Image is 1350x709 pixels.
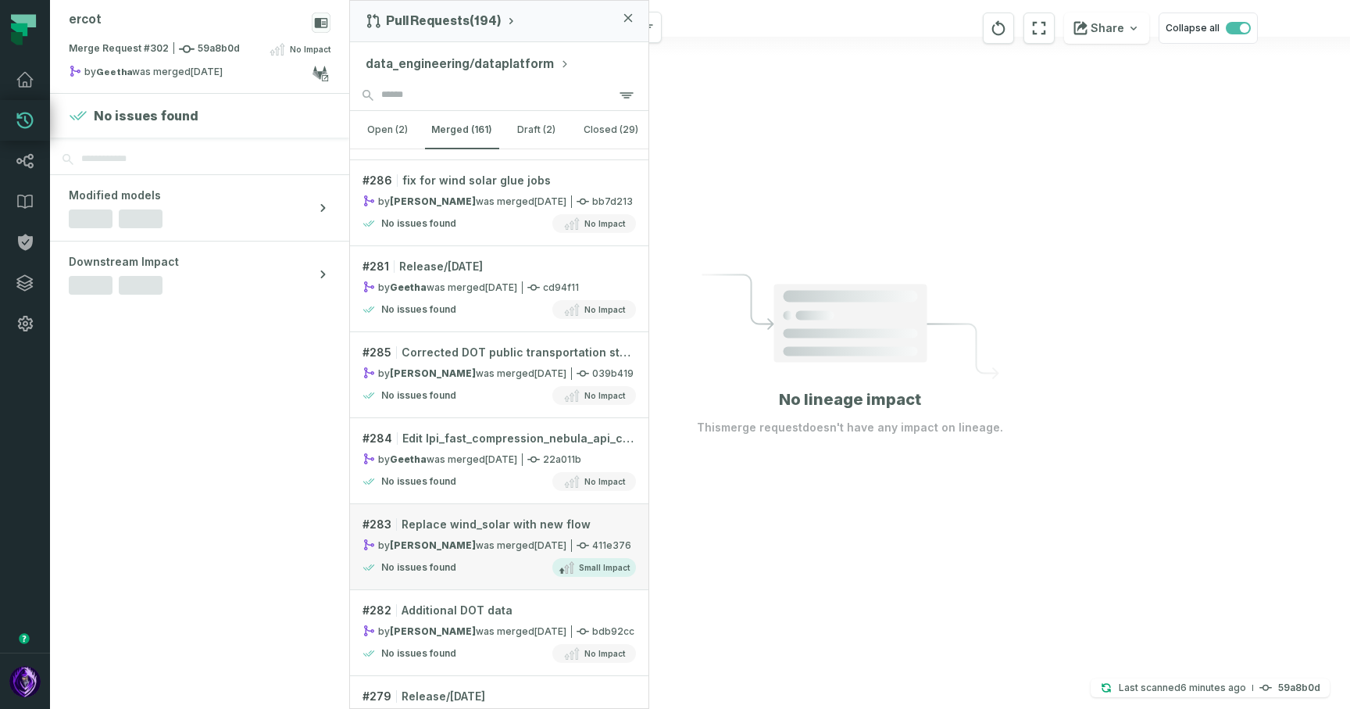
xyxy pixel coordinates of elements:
p: This merge request doesn't have any impact on lineage. [697,420,1003,435]
strong: kennedy bruce (kennedybruce) [390,367,476,379]
h4: No issues found [381,217,456,230]
div: # 286 [362,173,636,188]
div: cd94f11 [362,281,636,294]
span: No Impact [584,647,625,660]
a: #285Corrected DOT public transportation stats glue jobby[PERSON_NAME]was merged[DATE] 12:11:14 AM... [350,332,648,418]
span: Release/[DATE] [402,689,485,704]
strong: Geetha (geetha.b) [390,453,427,465]
h4: No issues found [381,647,456,660]
span: No Impact [584,475,625,488]
div: by was merged [362,453,517,466]
h4: 59a8b0d [1278,683,1320,693]
span: Small Impact [579,561,630,574]
div: ercot [69,13,102,27]
div: Tooltip anchor [17,632,31,646]
relative-time: Aug 29, 2025, 6:39 PM GMT+3 [534,539,566,551]
relative-time: Aug 30, 2025, 12:11 AM GMT+3 [534,367,566,379]
relative-time: Aug 30, 2025, 12:11 AM GMT+3 [485,281,517,293]
h4: No issues found [381,389,456,402]
span: Downstream Impact [69,254,179,270]
button: draft (2) [499,111,574,149]
button: Share [1064,13,1149,44]
div: bdb92cc [362,625,636,638]
span: fix for wind solar glue jobs [402,173,551,188]
div: by was merged [362,539,566,552]
div: # 284 [362,431,636,446]
div: # 282 [362,603,636,618]
strong: Geetha (geetha.b) [96,67,132,77]
strong: collin marsden (c_marsden) [390,195,476,207]
button: closed (29) [574,111,649,149]
button: Downstream Impact [50,242,349,307]
div: 411e376 [362,539,636,552]
h4: No issues found [381,561,456,574]
div: # 281 [362,259,636,274]
div: by was merged [362,625,566,638]
relative-time: Sep 5, 2025, 9:59 PM GMT+3 [191,66,223,77]
span: Release/[DATE] [399,259,483,274]
h4: No issues found [381,303,456,316]
div: by was merged [362,367,566,380]
relative-time: Aug 28, 2025, 11:18 PM GMT+3 [534,625,566,637]
a: #283Replace wind_solar with new flowby[PERSON_NAME]was merged[DATE] 6:39:56 PM411e376No issues fo... [350,504,648,590]
a: #286fix for wind solar glue jobsby[PERSON_NAME]was merged[DATE] 1:55:41 AMbb7d213No issues foundN... [350,160,648,246]
span: No Impact [584,389,625,402]
div: 039b419 [362,367,636,380]
relative-time: Aug 29, 2025, 11:03 PM GMT+3 [485,453,517,465]
button: Modified models [50,175,349,241]
div: 22a011b [362,453,636,466]
p: Last scanned [1119,680,1246,696]
button: merged (161) [425,111,500,149]
a: #281Release/[DATE]byGeethawas merged[DATE] 12:11:55 AMcd94f11No issues foundNo Impact [350,246,648,332]
h1: No lineage impact [779,389,921,410]
span: Replace wind_solar with new flow [402,517,591,532]
div: bb7d213 [362,195,636,208]
div: # 279 [362,689,636,704]
button: Last scanned[DATE] 6:37:22 PM59a8b0d [1091,679,1330,697]
span: Edit lpi_fast_compression_nebula_api_consumption.py [402,431,636,446]
button: Collapse all [1159,13,1258,44]
span: No Impact [584,217,625,230]
relative-time: Aug 30, 2025, 1:55 AM GMT+3 [534,195,566,207]
relative-time: Sep 10, 2025, 6:37 PM GMT+3 [1180,682,1246,693]
span: Modified models [69,188,161,203]
strong: kennedy bruce (kennedybruce) [390,625,476,637]
button: data_engineering/dataplatform [366,55,570,73]
span: No Impact [584,303,625,316]
a: #282Additional DOT databy[PERSON_NAME]was merged[DATE] 11:18:06 PMbdb92ccNo issues foundNo Impact [350,590,648,676]
span: Corrected DOT public transportation stats glue job [402,345,636,360]
a: #284Edit lpi_fast_compression_nebula_api_consumption.pybyGeethawas merged[DATE] 11:03:07 PM22a011... [350,418,648,504]
div: # 283 [362,517,636,532]
a: View on gitlab [310,63,330,84]
h4: No issues found [94,106,198,125]
button: Pull Requests(194) [366,13,517,29]
span: Additional DOT data [402,603,512,618]
strong: collin marsden (c_marsden) [390,539,476,551]
button: open (2) [350,111,425,149]
div: by was merged [69,65,312,84]
img: avatar of Ofir Or [9,666,41,697]
span: Merge Request #302 59a8b0d [69,41,240,57]
h4: No issues found [381,475,456,488]
span: No Impact [290,43,330,56]
div: by was merged [362,195,566,208]
div: by was merged [362,281,517,294]
div: # 285 [362,345,636,360]
strong: Geetha (geetha.b) [390,281,427,293]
